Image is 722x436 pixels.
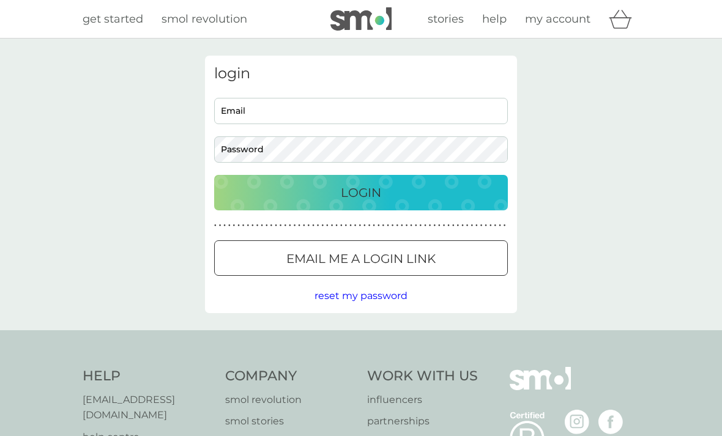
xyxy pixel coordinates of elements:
p: ● [317,223,319,229]
p: ● [387,223,389,229]
p: ● [504,223,506,229]
p: ● [443,223,445,229]
p: ● [485,223,487,229]
p: ● [499,223,501,229]
p: ● [420,223,422,229]
p: ● [294,223,296,229]
p: ● [237,223,240,229]
p: ● [233,223,236,229]
button: Email me a login link [214,240,508,276]
p: ● [424,223,426,229]
p: ● [289,223,291,229]
p: ● [354,223,357,229]
span: stories [428,12,464,26]
p: ● [373,223,375,229]
p: ● [415,223,417,229]
p: ● [471,223,473,229]
a: smol revolution [225,392,355,408]
p: ● [378,223,380,229]
a: partnerships [367,413,478,429]
p: ● [475,223,478,229]
p: ● [392,223,394,229]
p: ● [284,223,286,229]
img: smol [510,367,571,408]
p: ● [396,223,398,229]
h4: Work With Us [367,367,478,386]
p: ● [340,223,343,229]
p: ● [303,223,305,229]
p: ● [321,223,324,229]
p: ● [345,223,348,229]
p: ● [438,223,441,229]
p: ● [429,223,431,229]
p: ● [219,223,221,229]
p: ● [214,223,217,229]
p: ● [247,223,249,229]
p: ● [480,223,483,229]
button: reset my password [314,288,408,304]
p: ● [280,223,282,229]
p: ● [406,223,408,229]
h4: Help [83,367,213,386]
p: ● [410,223,412,229]
p: ● [251,223,254,229]
p: ● [242,223,245,229]
a: get started [83,10,143,28]
p: ● [335,223,338,229]
p: ● [228,223,231,229]
p: ● [363,223,366,229]
p: ● [466,223,469,229]
p: ● [275,223,277,229]
p: ● [326,223,329,229]
p: ● [368,223,371,229]
span: help [482,12,507,26]
a: stories [428,10,464,28]
p: Email me a login link [286,249,436,268]
button: Login [214,175,508,210]
span: smol revolution [162,12,247,26]
p: Login [341,183,381,202]
p: ● [457,223,460,229]
p: ● [447,223,450,229]
span: my account [525,12,590,26]
a: my account [525,10,590,28]
p: ● [359,223,361,229]
p: ● [433,223,436,229]
p: ● [270,223,273,229]
p: ● [312,223,314,229]
a: influencers [367,392,478,408]
p: ● [261,223,263,229]
span: reset my password [314,290,408,301]
h4: Company [225,367,355,386]
a: help [482,10,507,28]
p: ● [494,223,497,229]
img: smol [330,7,392,31]
p: ● [298,223,300,229]
p: ● [461,223,464,229]
p: ● [401,223,403,229]
p: ● [308,223,310,229]
p: ● [256,223,259,229]
p: ● [223,223,226,229]
p: ● [349,223,352,229]
h3: login [214,65,508,83]
a: smol stories [225,413,355,429]
span: get started [83,12,143,26]
img: visit the smol Facebook page [598,410,623,434]
div: basket [609,7,639,31]
img: visit the smol Instagram page [565,410,589,434]
p: ● [382,223,385,229]
a: smol revolution [162,10,247,28]
a: [EMAIL_ADDRESS][DOMAIN_NAME] [83,392,213,423]
p: ● [331,223,333,229]
p: ● [452,223,455,229]
p: ● [266,223,268,229]
p: ● [489,223,492,229]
